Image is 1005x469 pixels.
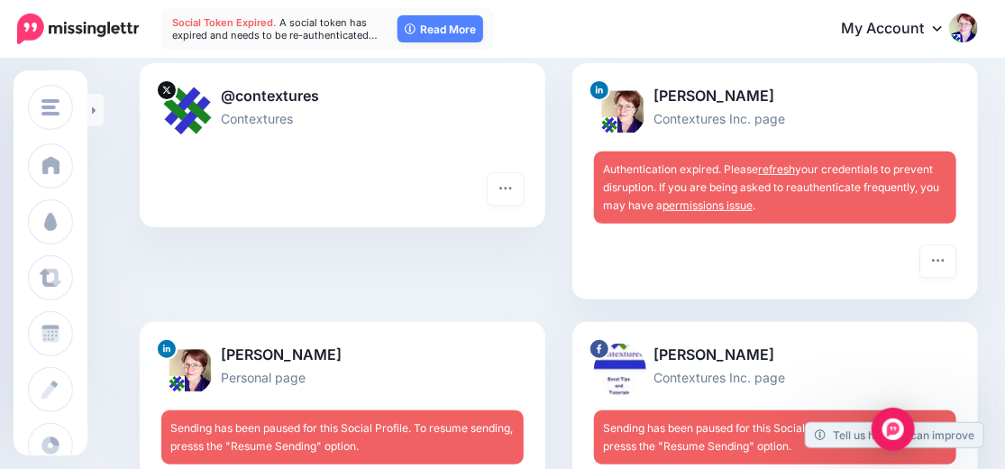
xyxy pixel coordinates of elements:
[41,99,59,115] img: menu.png
[161,108,524,129] p: Contextures
[594,85,646,137] img: 1516351771623-88499.png
[594,367,956,388] p: Contextures Inc. page
[172,16,277,29] span: Social Token Expired.
[662,198,753,212] a: permissions issue
[161,85,524,108] p: @contextures
[161,85,214,137] img: RYL8IXvz-3728.jpg
[594,85,956,108] p: [PERSON_NAME]
[806,423,983,447] a: Tell us how we can improve
[594,108,956,129] p: Contextures Inc. page
[161,367,524,388] p: Personal page
[594,344,956,367] p: [PERSON_NAME]
[161,344,524,367] p: [PERSON_NAME]
[397,15,483,42] a: Read More
[872,408,915,451] div: Open Intercom Messenger
[758,162,795,176] a: refresh
[594,344,646,396] img: 305922681_746927303054123_6673705705870224409_n-bsa145726.jpg
[172,16,378,41] span: A social token has expired and needs to be re-authenticated…
[603,162,939,212] span: Authentication expired. Please your credentials to prevent disruption. If you are being asked to ...
[603,421,946,453] span: Sending has been paused for this Social Profile. To resume sending, presss the "Resume Sending" o...
[17,14,139,44] img: Missinglettr
[170,421,513,453] span: Sending has been paused for this Social Profile. To resume sending, presss the "Resume Sending" o...
[823,7,978,51] a: My Account
[161,344,214,396] img: 1516351771623-88499.png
